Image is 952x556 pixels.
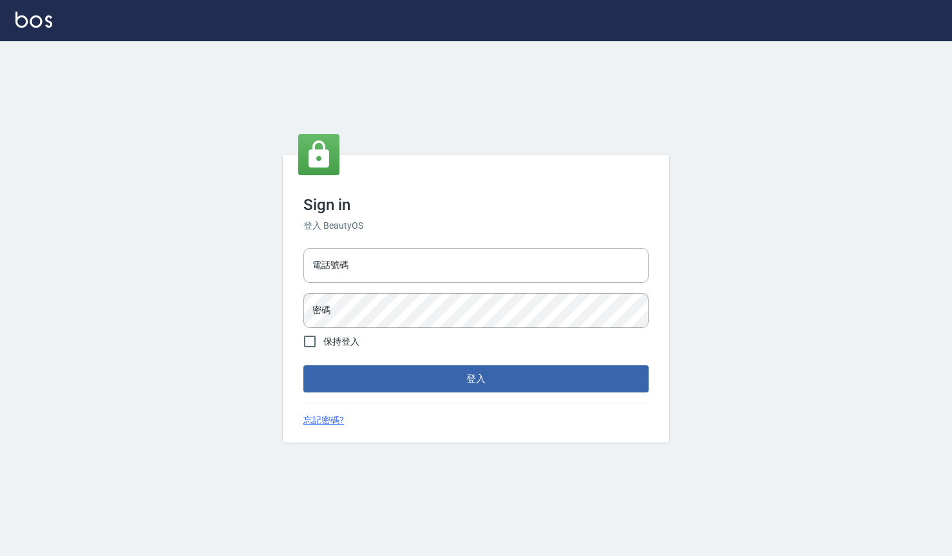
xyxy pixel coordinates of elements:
[323,335,359,349] span: 保持登入
[303,196,649,214] h3: Sign in
[303,414,344,427] a: 忘記密碼?
[303,219,649,233] h6: 登入 BeautyOS
[15,12,52,28] img: Logo
[303,365,649,392] button: 登入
